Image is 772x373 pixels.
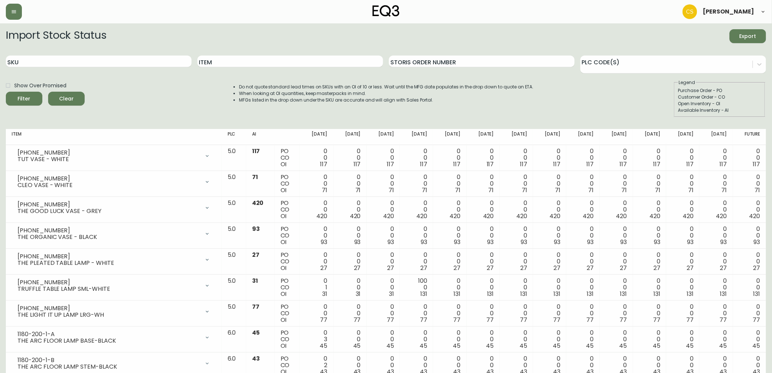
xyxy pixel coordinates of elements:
td: 5.0 [222,223,246,249]
div: 0 0 [339,200,361,220]
div: 0 0 [672,252,694,271]
span: 131 [687,290,694,298]
div: 0 0 [406,330,427,349]
th: [DATE] [566,129,599,145]
div: 0 0 [472,200,494,220]
span: 71 [252,173,258,181]
span: 27 [321,264,328,272]
span: OI [281,316,287,324]
div: 0 0 [572,174,594,194]
div: 0 0 [639,278,660,297]
span: 93 [421,238,427,246]
span: 71 [588,186,594,194]
div: 0 0 [373,330,394,349]
div: 0 0 [439,330,460,349]
div: 1180-200-1-BTHE ARC FLOOR LAMP STEM-BLACK [12,355,216,372]
div: 0 0 [572,200,594,220]
div: 0 0 [705,200,727,220]
div: 0 0 [339,278,361,297]
span: 27 [620,264,627,272]
img: logo [373,5,399,17]
div: 0 0 [672,278,694,297]
span: 131 [487,290,494,298]
span: 420 [350,212,361,220]
span: 77 [354,316,361,324]
span: OI [281,264,287,272]
span: 420 [749,212,760,220]
div: 0 0 [606,148,627,168]
span: 27 [720,264,727,272]
th: [DATE] [666,129,699,145]
div: 0 0 [606,226,627,246]
div: 0 0 [306,200,327,220]
span: OI [281,160,287,168]
div: 0 0 [539,252,560,271]
span: 77 [320,316,328,324]
span: 27 [653,264,660,272]
div: 0 0 [606,278,627,297]
span: 93 [387,238,394,246]
span: 420 [450,212,461,220]
div: PO CO [281,174,294,194]
span: 27 [252,251,259,259]
span: 77 [453,316,461,324]
span: 420 [383,212,394,220]
div: CLEO VASE - WHITE [18,182,200,189]
div: 0 0 [472,226,494,246]
div: 0 0 [705,174,727,194]
div: Customer Order - CO [678,94,761,100]
div: 0 0 [739,200,760,220]
div: 0 0 [572,330,594,349]
div: 0 0 [406,200,427,220]
span: 93 [554,238,560,246]
th: [DATE] [699,129,733,145]
td: 6.0 [222,327,246,353]
span: 131 [720,290,727,298]
span: 27 [553,264,560,272]
div: 0 0 [373,174,394,194]
div: 0 0 [672,304,694,323]
span: 27 [420,264,427,272]
th: [DATE] [467,129,500,145]
div: Purchase Order - PO [678,87,761,94]
span: 117 [354,160,361,168]
span: 71 [355,186,361,194]
span: 27 [454,264,461,272]
div: 0 0 [339,226,361,246]
div: 0 0 [606,252,627,271]
span: 45 [252,328,260,337]
div: 0 0 [406,226,427,246]
td: 5.0 [222,197,246,223]
td: 5.0 [222,145,246,171]
span: 420 [483,212,494,220]
button: Clear [48,92,85,106]
h2: Import Stock Status [6,29,106,43]
div: 0 0 [506,200,527,220]
div: 0 0 [639,174,660,194]
div: 0 0 [606,200,627,220]
div: 0 0 [539,226,560,246]
div: 0 0 [539,304,560,323]
span: 31 [323,290,328,298]
div: 0 0 [739,226,760,246]
div: [PHONE_NUMBER]THE LIGHT IT UP LAMP LRG-WH [12,304,216,320]
span: 71 [489,186,494,194]
div: 0 0 [406,174,427,194]
div: 0 0 [373,148,394,168]
td: 5.0 [222,301,246,327]
div: 0 0 [739,278,760,297]
div: 0 0 [539,200,560,220]
div: 0 0 [472,330,494,349]
div: 0 0 [739,148,760,168]
span: 77 [653,316,660,324]
span: 77 [687,316,694,324]
div: 0 0 [339,148,361,168]
div: THE ARC FLOOR LAMP STEM-BLACK [18,364,200,370]
span: 420 [583,212,594,220]
span: 71 [688,186,694,194]
span: 77 [420,316,427,324]
div: 0 0 [539,330,560,349]
th: [DATE] [367,129,400,145]
div: 0 0 [606,330,627,349]
div: 0 0 [506,278,527,297]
